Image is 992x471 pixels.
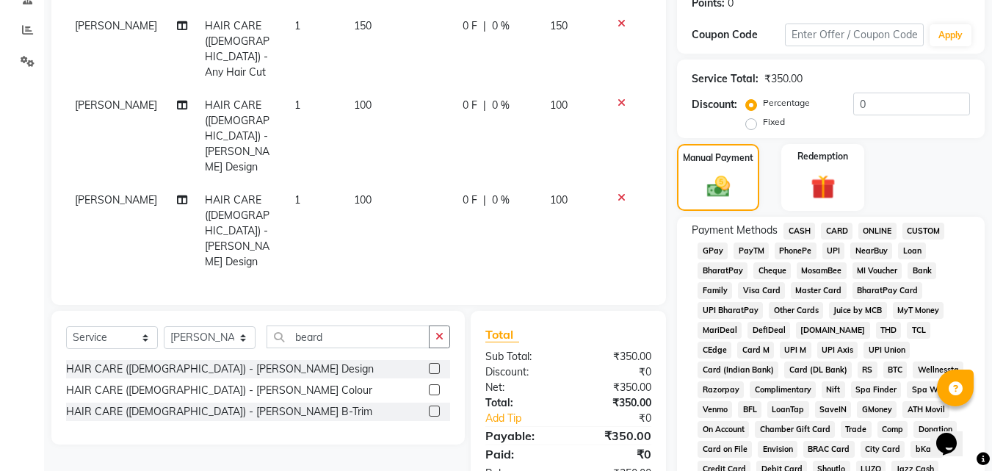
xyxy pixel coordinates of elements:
[698,381,744,398] span: Razorpay
[930,24,971,46] button: Apply
[857,401,897,418] span: GMoney
[550,19,568,32] span: 150
[780,342,811,359] span: UPI M
[747,322,790,339] span: DefiDeal
[568,395,662,411] div: ₹350.00
[791,282,847,299] span: Master Card
[692,97,737,112] div: Discount:
[907,381,955,398] span: Spa Week
[797,262,847,279] span: MosamBee
[852,262,902,279] span: MI Voucher
[463,98,477,113] span: 0 F
[483,193,486,208] span: |
[775,242,817,259] span: PhonePe
[822,381,845,398] span: Nift
[294,193,300,206] span: 1
[568,349,662,364] div: ₹350.00
[75,193,157,206] span: [PERSON_NAME]
[763,96,810,109] label: Percentage
[483,98,486,113] span: |
[797,150,848,163] label: Redemption
[829,302,887,319] span: Juice by MCB
[738,401,761,418] span: BFL
[755,421,835,438] span: Chamber Gift Card
[474,445,568,463] div: Paid:
[66,383,372,398] div: HAIR CARE ([DEMOGRAPHIC_DATA]) - [PERSON_NAME] Colour
[815,401,852,418] span: SaveIN
[698,421,749,438] span: On Account
[737,342,774,359] span: Card M
[902,401,949,418] span: ATH Movil
[734,242,769,259] span: PayTM
[485,327,519,342] span: Total
[483,18,486,34] span: |
[492,193,510,208] span: 0 %
[738,282,785,299] span: Visa Card
[753,262,791,279] span: Cheque
[898,242,926,259] span: Loan
[698,282,732,299] span: Family
[205,193,269,268] span: HAIR CARE ([DEMOGRAPHIC_DATA]) - [PERSON_NAME] Design
[568,427,662,445] div: ₹350.00
[692,71,759,87] div: Service Total:
[907,322,930,339] span: TCL
[783,223,815,240] span: CASH
[698,441,752,458] span: Card on File
[474,380,568,395] div: Net:
[698,302,763,319] span: UPI BharatPay
[75,19,157,32] span: [PERSON_NAME]
[893,302,944,319] span: MyT Money
[683,151,753,165] label: Manual Payment
[354,19,372,32] span: 150
[750,381,816,398] span: Complimentary
[474,395,568,411] div: Total:
[858,362,877,378] span: RS
[841,421,872,438] span: Trade
[851,381,902,398] span: Spa Finder
[876,322,902,339] span: THD
[205,98,269,173] span: HAIR CARE ([DEMOGRAPHIC_DATA]) - [PERSON_NAME] Design
[758,441,797,458] span: Envision
[698,242,728,259] span: GPay
[864,342,910,359] span: UPI Union
[858,223,897,240] span: ONLINE
[803,172,843,202] img: _gift.svg
[785,24,924,46] input: Enter Offer / Coupon Code
[902,223,945,240] span: CUSTOM
[568,364,662,380] div: ₹0
[913,421,957,438] span: Donation
[474,364,568,380] div: Discount:
[698,401,732,418] span: Venmo
[294,19,300,32] span: 1
[492,18,510,34] span: 0 %
[698,342,731,359] span: CEdge
[767,401,809,418] span: LoanTap
[568,445,662,463] div: ₹0
[803,441,855,458] span: BRAC Card
[822,242,845,259] span: UPI
[294,98,300,112] span: 1
[913,362,963,378] span: Wellnessta
[908,262,936,279] span: Bank
[66,362,374,377] div: HAIR CARE ([DEMOGRAPHIC_DATA]) - [PERSON_NAME] Design
[700,173,737,200] img: _cash.svg
[850,242,892,259] span: NearBuy
[692,27,784,43] div: Coupon Code
[205,19,269,79] span: HAIR CARE ([DEMOGRAPHIC_DATA]) - Any Hair Cut
[354,98,372,112] span: 100
[267,326,430,348] input: Search or Scan
[692,223,778,238] span: Payment Methods
[763,115,785,129] label: Fixed
[474,427,568,445] div: Payable:
[796,322,870,339] span: [DOMAIN_NAME]
[764,71,803,87] div: ₹350.00
[698,322,742,339] span: MariDeal
[550,193,568,206] span: 100
[66,404,372,420] div: HAIR CARE ([DEMOGRAPHIC_DATA]) - [PERSON_NAME] B-Trim
[698,362,778,378] span: Card (Indian Bank)
[492,98,510,113] span: 0 %
[550,98,568,112] span: 100
[852,282,923,299] span: BharatPay Card
[463,193,477,208] span: 0 F
[769,302,823,319] span: Other Cards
